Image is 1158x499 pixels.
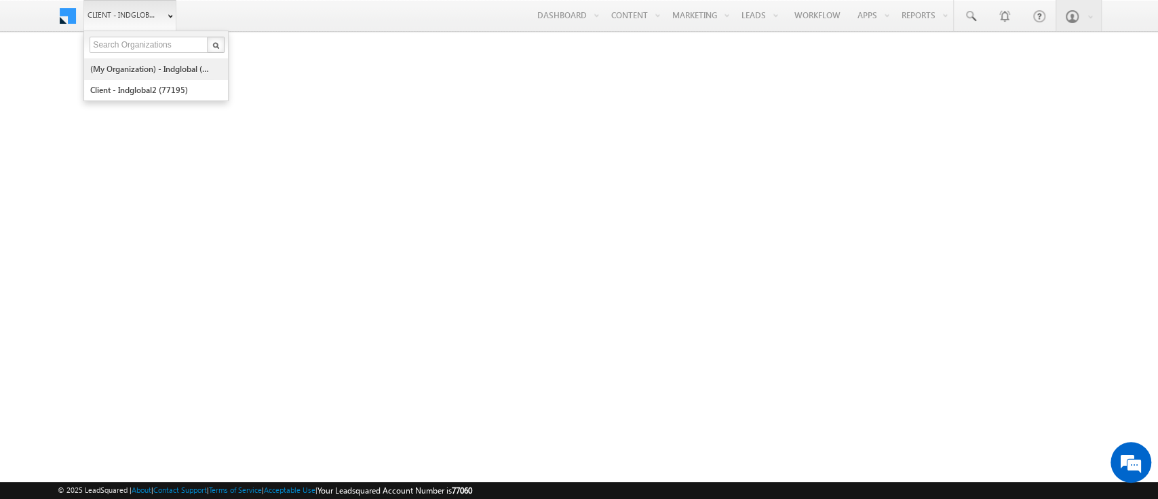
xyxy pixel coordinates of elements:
a: Acceptable Use [264,485,315,494]
span: 77060 [452,485,472,496]
textarea: Type your message and hit 'Enter' [18,126,248,381]
input: Search Organizations [90,37,209,53]
a: Terms of Service [209,485,262,494]
div: Chat with us now [71,71,228,89]
img: Search [212,42,219,49]
div: Minimize live chat window [223,7,255,39]
span: Your Leadsquared Account Number is [317,485,472,496]
span: © 2025 LeadSquared | | | | | [58,484,472,497]
a: Client - indglobal2 (77195) [90,79,214,100]
a: About [132,485,151,494]
em: Start Chat [185,392,246,411]
a: Contact Support [153,485,207,494]
img: d_60004797649_company_0_60004797649 [23,71,57,89]
span: Client - indglobal1 (77060) [88,8,159,22]
a: (My Organization) - indglobal (48060) [90,58,214,79]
